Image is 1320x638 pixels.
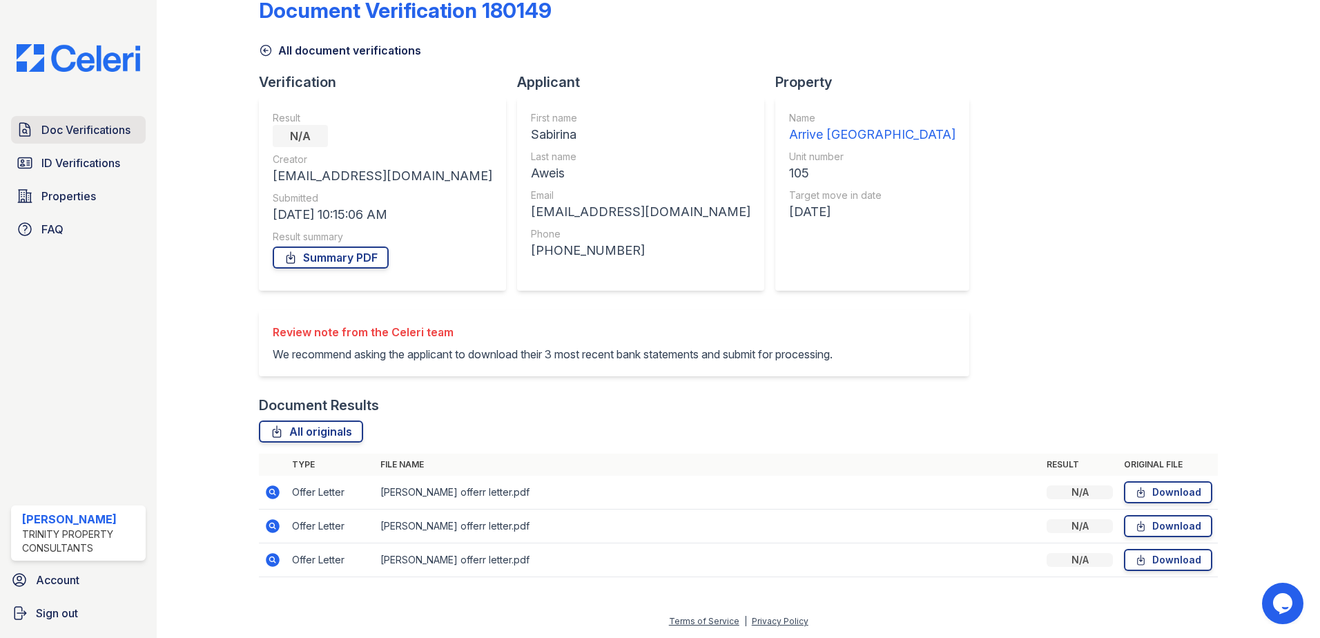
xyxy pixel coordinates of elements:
a: Download [1124,549,1212,571]
td: Offer Letter [287,476,375,510]
div: Target move in date [789,188,955,202]
div: 105 [789,164,955,183]
div: | [744,616,747,626]
div: Name [789,111,955,125]
div: N/A [1047,485,1113,499]
div: Creator [273,153,492,166]
span: Sign out [36,605,78,621]
div: N/A [1047,553,1113,567]
a: Summary PDF [273,246,389,269]
div: [DATE] [789,202,955,222]
a: Download [1124,515,1212,537]
td: Offer Letter [287,543,375,577]
div: Phone [531,227,750,241]
a: Doc Verifications [11,116,146,144]
div: First name [531,111,750,125]
div: Aweis [531,164,750,183]
div: Applicant [517,72,775,92]
img: CE_Logo_Blue-a8612792a0a2168367f1c8372b55b34899dd931a85d93a1a3d3e32e68fde9ad4.png [6,44,151,72]
div: Result [273,111,492,125]
a: FAQ [11,215,146,243]
div: Result summary [273,230,492,244]
a: Terms of Service [669,616,739,626]
span: FAQ [41,221,64,238]
td: [PERSON_NAME] offerr letter.pdf [375,510,1041,543]
a: Properties [11,182,146,210]
a: Download [1124,481,1212,503]
div: [DATE] 10:15:06 AM [273,205,492,224]
div: Last name [531,150,750,164]
a: Name Arrive [GEOGRAPHIC_DATA] [789,111,955,144]
div: N/A [1047,519,1113,533]
a: Privacy Policy [752,616,808,626]
div: Trinity Property Consultants [22,528,140,555]
div: Email [531,188,750,202]
iframe: chat widget [1262,583,1306,624]
a: ID Verifications [11,149,146,177]
td: [PERSON_NAME] offerr letter.pdf [375,543,1041,577]
span: ID Verifications [41,155,120,171]
td: Offer Letter [287,510,375,543]
a: All document verifications [259,42,421,59]
div: Property [775,72,980,92]
p: We recommend asking the applicant to download their 3 most recent bank statements and submit for ... [273,346,833,362]
a: All originals [259,420,363,443]
td: [PERSON_NAME] offerr letter.pdf [375,476,1041,510]
a: Sign out [6,599,151,627]
div: Review note from the Celeri team [273,324,833,340]
div: Arrive [GEOGRAPHIC_DATA] [789,125,955,144]
th: File name [375,454,1041,476]
div: Submitted [273,191,492,205]
div: Sabirina [531,125,750,144]
div: [EMAIL_ADDRESS][DOMAIN_NAME] [273,166,492,186]
div: Verification [259,72,517,92]
th: Result [1041,454,1118,476]
span: Doc Verifications [41,122,130,138]
div: N/A [273,125,328,147]
div: Unit number [789,150,955,164]
div: [EMAIL_ADDRESS][DOMAIN_NAME] [531,202,750,222]
div: [PHONE_NUMBER] [531,241,750,260]
div: [PERSON_NAME] [22,511,140,528]
div: Document Results [259,396,379,415]
th: Type [287,454,375,476]
a: Account [6,566,151,594]
span: Account [36,572,79,588]
span: Properties [41,188,96,204]
th: Original file [1118,454,1218,476]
